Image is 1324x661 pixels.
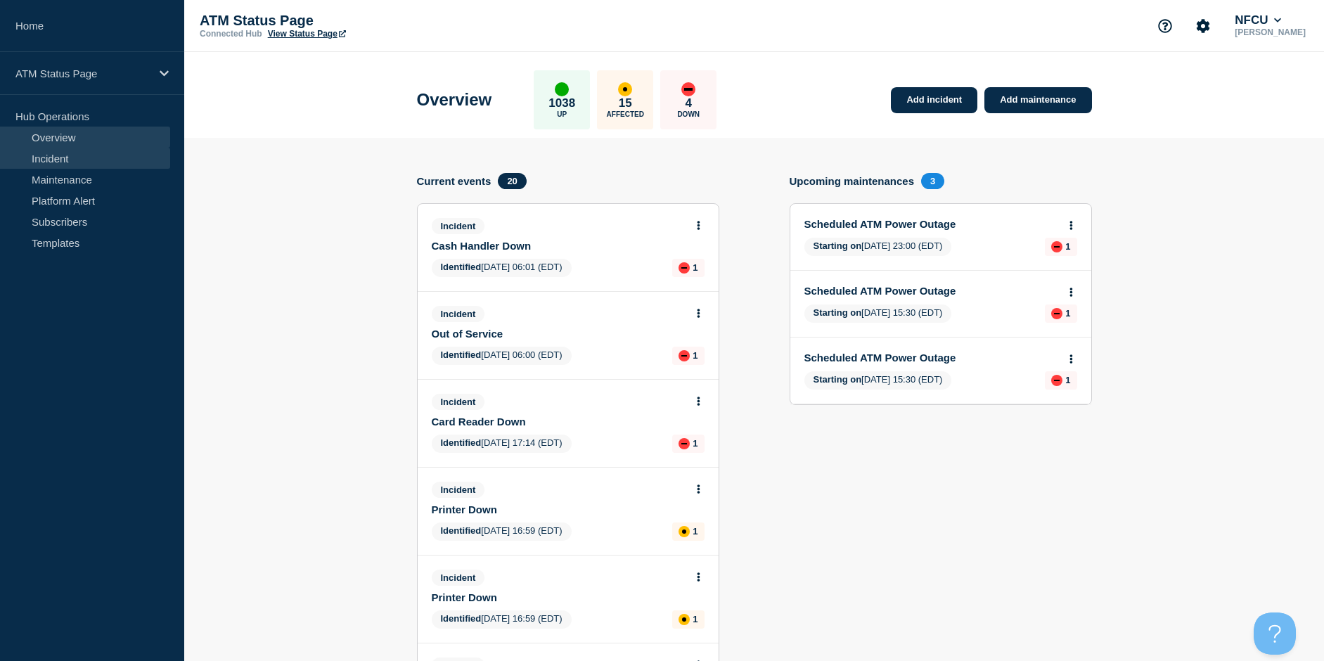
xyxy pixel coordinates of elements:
[441,262,482,272] span: Identified
[619,96,632,110] p: 15
[432,240,686,252] a: Cash Handler Down
[693,526,698,537] p: 1
[1065,375,1070,385] p: 1
[686,96,692,110] p: 4
[1232,13,1284,27] button: NFCU
[557,110,567,118] p: Up
[548,96,575,110] p: 1038
[498,173,526,189] span: 20
[679,350,690,361] div: down
[432,435,572,453] span: [DATE] 17:14 (EDT)
[804,304,952,323] span: [DATE] 15:30 (EDT)
[1150,11,1180,41] button: Support
[679,262,690,274] div: down
[1051,241,1062,252] div: down
[1051,375,1062,386] div: down
[679,614,690,625] div: affected
[618,82,632,96] div: affected
[891,87,977,113] a: Add incident
[432,328,686,340] a: Out of Service
[432,591,686,603] a: Printer Down
[432,218,485,234] span: Incident
[441,613,482,624] span: Identified
[984,87,1091,113] a: Add maintenance
[814,307,862,318] span: Starting on
[693,262,698,273] p: 1
[200,29,262,39] p: Connected Hub
[804,371,952,390] span: [DATE] 15:30 (EDT)
[1254,612,1296,655] iframe: Help Scout Beacon - Open
[679,526,690,537] div: affected
[417,90,492,110] h1: Overview
[432,482,485,498] span: Incident
[693,350,698,361] p: 1
[681,82,695,96] div: down
[432,347,572,365] span: [DATE] 06:00 (EDT)
[607,110,644,118] p: Affected
[804,285,1058,297] a: Scheduled ATM Power Outage
[693,438,698,449] p: 1
[790,175,915,187] h4: Upcoming maintenances
[432,570,485,586] span: Incident
[804,238,952,256] span: [DATE] 23:00 (EDT)
[1188,11,1218,41] button: Account settings
[1065,308,1070,319] p: 1
[677,110,700,118] p: Down
[432,306,485,322] span: Incident
[921,173,944,189] span: 3
[432,394,485,410] span: Incident
[268,29,346,39] a: View Status Page
[814,240,862,251] span: Starting on
[432,610,572,629] span: [DATE] 16:59 (EDT)
[441,349,482,360] span: Identified
[417,175,491,187] h4: Current events
[1065,241,1070,252] p: 1
[432,522,572,541] span: [DATE] 16:59 (EDT)
[804,218,1058,230] a: Scheduled ATM Power Outage
[555,82,569,96] div: up
[441,437,482,448] span: Identified
[1232,27,1309,37] p: [PERSON_NAME]
[814,374,862,385] span: Starting on
[15,68,150,79] p: ATM Status Page
[679,438,690,449] div: down
[200,13,481,29] p: ATM Status Page
[804,352,1058,364] a: Scheduled ATM Power Outage
[432,259,572,277] span: [DATE] 06:01 (EDT)
[693,614,698,624] p: 1
[432,416,686,428] a: Card Reader Down
[441,525,482,536] span: Identified
[432,503,686,515] a: Printer Down
[1051,308,1062,319] div: down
